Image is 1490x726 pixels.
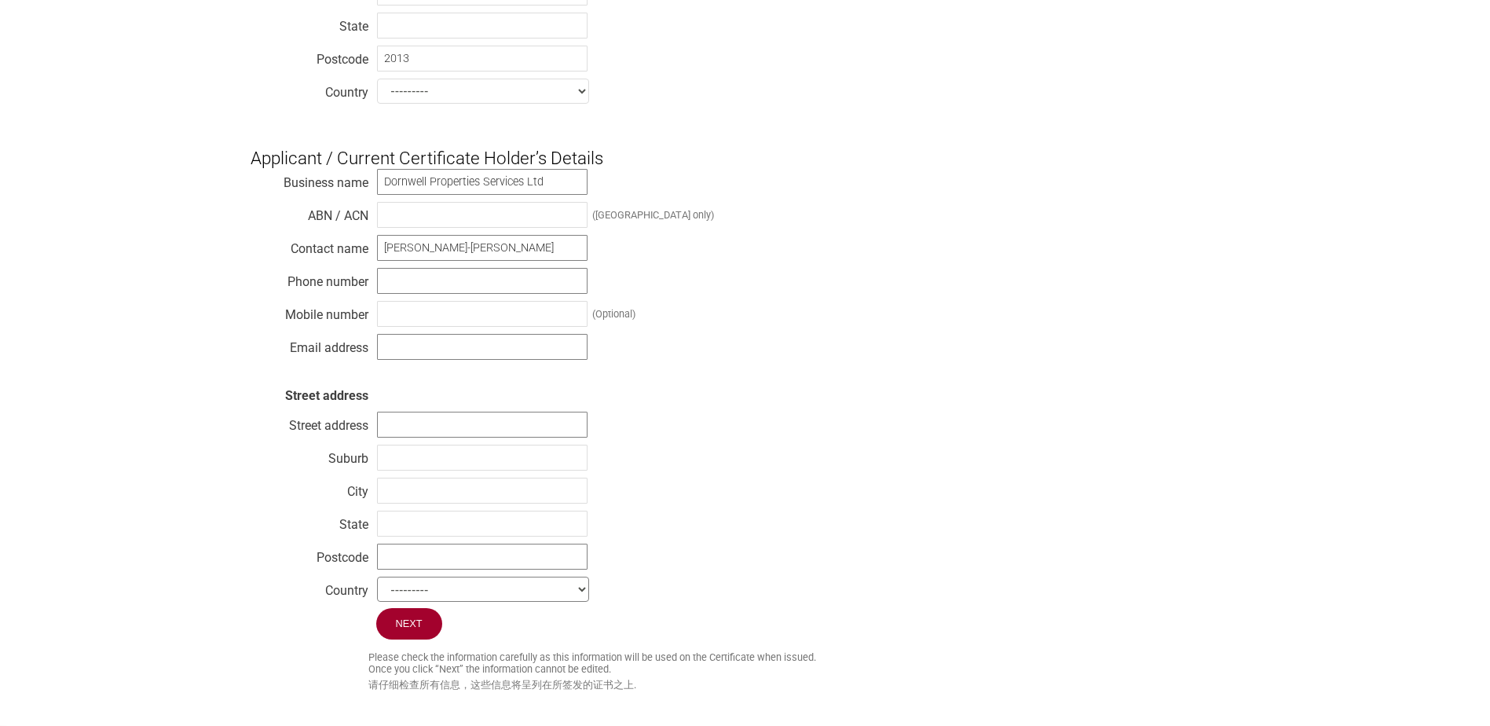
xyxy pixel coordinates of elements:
[592,308,635,320] div: (Optional)
[251,15,368,31] div: State
[251,204,368,220] div: ABN / ACN
[251,447,368,463] div: Suburb
[251,171,368,187] div: Business name
[251,546,368,562] div: Postcode
[251,48,368,64] div: Postcode
[251,270,368,286] div: Phone number
[368,651,1240,675] small: Please check the information carefully as this information will be used on the Certificate when i...
[251,122,1240,169] h3: Applicant / Current Certificate Holder’s Details
[376,608,442,640] input: Next
[251,336,368,352] div: Email address
[251,414,368,430] div: Street address
[285,388,368,403] strong: Street address
[251,303,368,319] div: Mobile number
[251,480,368,496] div: City
[368,679,1240,692] small: 请仔细检查所有信息，这些信息将呈列在所签发的证书之上.
[251,513,368,529] div: State
[592,209,714,221] div: ([GEOGRAPHIC_DATA] only)
[251,579,368,595] div: Country
[251,81,368,97] div: Country
[251,237,368,253] div: Contact name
